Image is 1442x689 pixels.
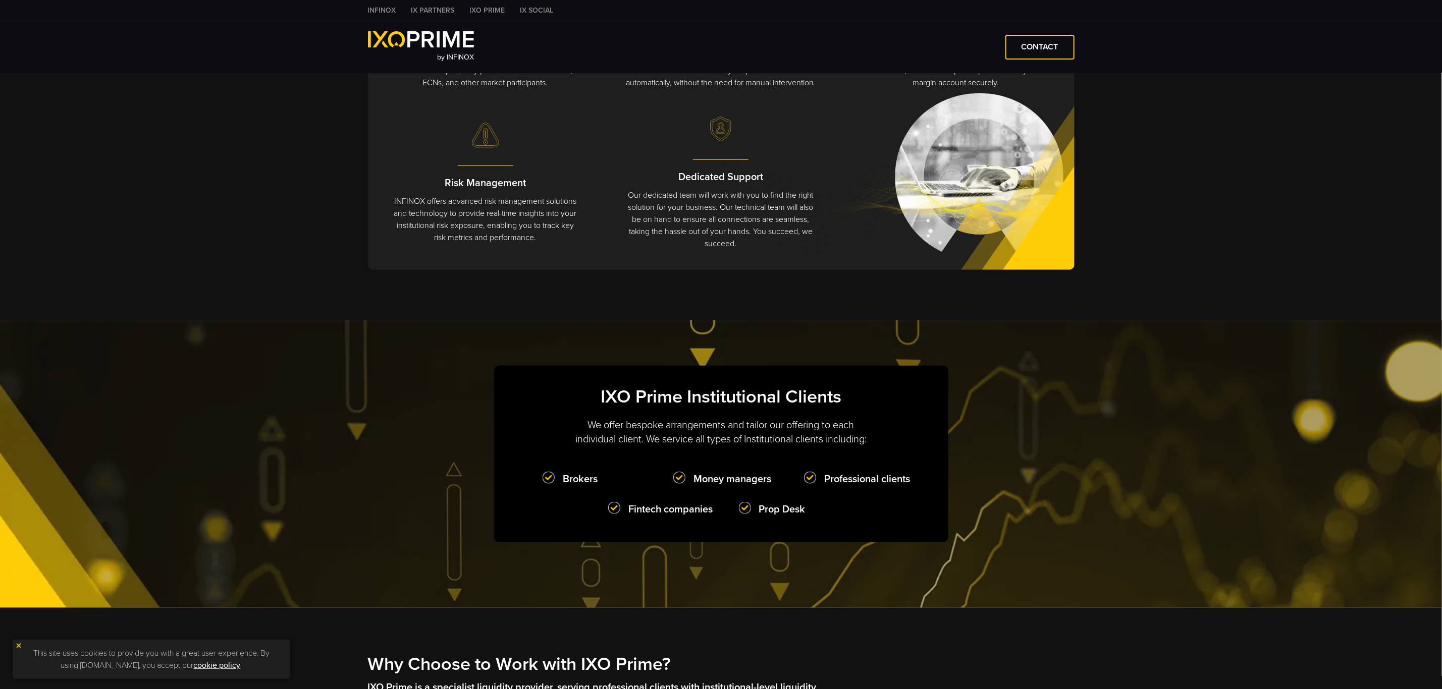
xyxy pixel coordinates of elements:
[368,31,474,63] a: by INFINOX
[360,5,404,16] a: INFINOX
[194,660,241,670] a: cookie policy
[462,5,513,16] a: IXO PRIME
[404,5,462,16] a: IX PARTNERS
[543,472,663,487] strong: Brokers
[678,171,763,183] strong: Dedicated Support
[391,195,580,244] p: INFINOX offers advanced risk management solutions and technology to provide real-time insights in...
[437,53,474,62] span: by INFINOX
[368,653,671,675] strong: Why Choose to Work with IXO Prime?
[513,5,561,16] a: IX SOCIAL
[15,642,22,649] img: yellow close icon
[18,645,285,674] p: This site uses cookies to provide you with a great user experience. By using [DOMAIN_NAME], you a...
[626,189,816,250] p: Our dedicated team will work with you to find the right solution for your business. Our technical...
[739,502,860,517] strong: Prop Desk
[445,177,526,189] strong: Risk Management
[570,418,873,446] p: We offer bespoke arrangements and tailor our offering to each individual client. We service all t...
[1005,35,1075,60] a: CONTACT
[601,386,841,408] strong: IXO Prime Institutional Clients
[608,502,729,517] strong: Fintech companies
[804,472,925,487] strong: Professional clients
[673,472,794,487] strong: Money managers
